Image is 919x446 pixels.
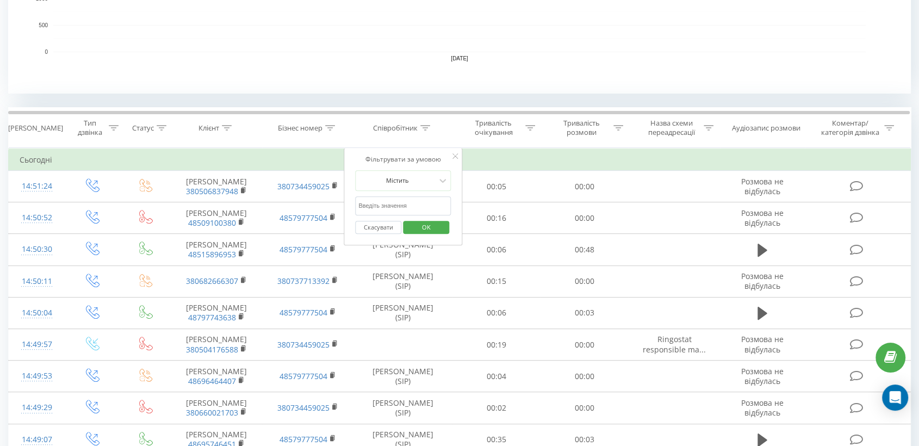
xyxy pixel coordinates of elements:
[643,119,701,137] div: Назва схеми переадресації
[741,366,784,386] span: Розмова не відбулась
[355,196,451,215] input: Введіть значення
[198,123,219,133] div: Клієнт
[20,302,54,324] div: 14:50:04
[171,171,262,202] td: [PERSON_NAME]
[280,371,327,381] a: 48579777504
[452,361,541,392] td: 00:04
[74,119,106,137] div: Тип дзвінка
[541,392,629,424] td: 00:00
[20,207,54,228] div: 14:50:52
[277,276,330,286] a: 380737713392
[188,376,236,386] a: 48696464407
[188,312,236,323] a: 48797743638
[353,234,452,265] td: [PERSON_NAME] (SIP)
[541,202,629,234] td: 00:00
[452,171,541,202] td: 00:05
[280,213,327,223] a: 48579777504
[186,186,238,196] a: 380506837948
[541,171,629,202] td: 00:00
[186,407,238,418] a: 380660021703
[464,119,523,137] div: Тривалість очікування
[643,334,706,354] span: Ringostat responsible ma...
[403,221,449,234] button: OK
[277,339,330,350] a: 380734459025
[188,249,236,259] a: 48515896953
[741,398,784,418] span: Розмова не відбулась
[541,329,629,361] td: 00:00
[741,176,784,196] span: Розмова не відбулась
[280,307,327,318] a: 48579777504
[280,244,327,255] a: 48579777504
[9,149,911,171] td: Сьогодні
[188,218,236,228] a: 48509100380
[20,366,54,387] div: 14:49:53
[541,234,629,265] td: 00:48
[451,55,468,61] text: [DATE]
[278,123,322,133] div: Бізнес номер
[355,154,451,165] div: Фільтрувати за умовою
[171,361,262,392] td: [PERSON_NAME]
[20,334,54,355] div: 14:49:57
[452,265,541,297] td: 00:15
[373,123,418,133] div: Співробітник
[732,123,800,133] div: Аудіозапис розмови
[20,176,54,197] div: 14:51:24
[741,208,784,228] span: Розмова не відбулась
[541,361,629,392] td: 00:00
[353,361,452,392] td: [PERSON_NAME] (SIP)
[277,181,330,191] a: 380734459025
[20,239,54,260] div: 14:50:30
[186,276,238,286] a: 380682666307
[39,22,48,28] text: 500
[452,202,541,234] td: 00:16
[452,297,541,329] td: 00:06
[741,271,784,291] span: Розмова не відбулась
[882,385,908,411] div: Open Intercom Messenger
[186,344,238,355] a: 380504176588
[20,397,54,418] div: 14:49:29
[355,221,401,234] button: Скасувати
[741,334,784,354] span: Розмова не відбулась
[280,434,327,444] a: 48579777504
[353,265,452,297] td: [PERSON_NAME] (SIP)
[353,297,452,329] td: [PERSON_NAME] (SIP)
[452,234,541,265] td: 00:06
[171,329,262,361] td: [PERSON_NAME]
[552,119,611,137] div: Тривалість розмови
[452,392,541,424] td: 00:02
[171,392,262,424] td: [PERSON_NAME]
[45,49,48,55] text: 0
[818,119,881,137] div: Коментар/категорія дзвінка
[353,392,452,424] td: [PERSON_NAME] (SIP)
[171,297,262,329] td: [PERSON_NAME]
[541,265,629,297] td: 00:00
[411,219,442,236] span: OK
[132,123,154,133] div: Статус
[171,234,262,265] td: [PERSON_NAME]
[452,329,541,361] td: 00:19
[20,271,54,292] div: 14:50:11
[541,297,629,329] td: 00:03
[277,402,330,413] a: 380734459025
[171,202,262,234] td: [PERSON_NAME]
[8,123,63,133] div: [PERSON_NAME]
